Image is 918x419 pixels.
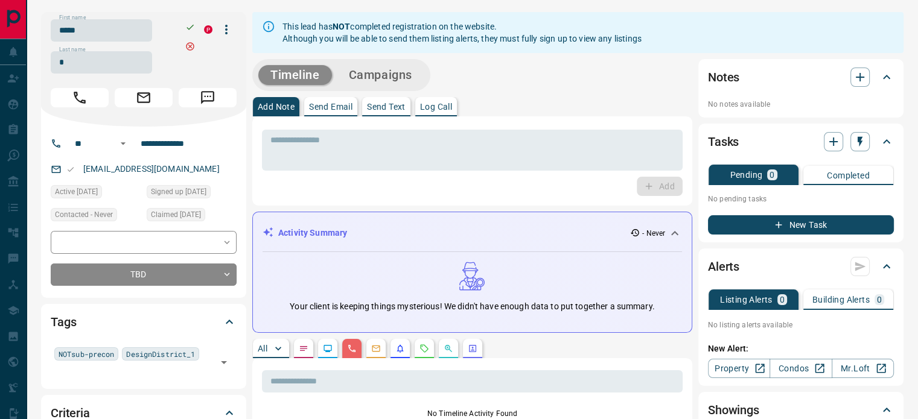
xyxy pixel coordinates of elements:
div: Tags [51,307,237,336]
span: DesignDistrict_1 [126,348,195,360]
h2: Notes [708,68,739,87]
p: Send Email [309,102,352,111]
div: Sat May 07 2022 [147,208,237,225]
span: Call [51,88,109,107]
button: Open [215,354,232,371]
label: First name [59,14,86,22]
div: Tasks [708,127,894,156]
div: Sat May 07 2022 [51,185,141,202]
p: Listing Alerts [720,295,773,304]
div: TBD [51,263,237,286]
div: This lead has completed registration on the website. Although you will be able to send them listi... [282,16,642,49]
p: Your client is keeping things mysterious! We didn't have enough data to put together a summary. [290,300,654,313]
span: Claimed [DATE] [151,209,201,221]
p: Log Call [420,102,452,111]
p: All [258,344,267,353]
p: Pending [730,171,762,179]
svg: Emails [371,344,381,353]
p: No listing alerts available [708,320,894,330]
p: 0 [770,171,774,179]
div: Sat May 07 2022 [147,185,237,202]
div: Notes [708,63,894,92]
p: No notes available [708,99,894,110]
div: Alerts [708,252,894,281]
p: Activity Summary [278,227,347,239]
span: Message [179,88,237,107]
svg: Listing Alerts [395,344,405,353]
strong: NOT [333,22,350,31]
h2: Tags [51,312,76,332]
span: Email [115,88,173,107]
button: Campaigns [337,65,424,85]
svg: Calls [347,344,357,353]
div: Activity Summary- Never [263,222,682,244]
span: Contacted - Never [55,209,113,221]
h2: Alerts [708,257,739,276]
button: Open [116,136,130,151]
p: New Alert: [708,342,894,355]
svg: Email Valid [66,165,75,174]
svg: Agent Actions [468,344,477,353]
p: No Timeline Activity Found [262,408,683,419]
a: Mr.Loft [832,359,894,378]
p: 0 [780,295,785,304]
p: Send Text [367,102,406,111]
p: - Never [642,228,665,239]
button: Timeline [258,65,332,85]
svg: Requests [419,344,429,353]
h2: Tasks [708,132,739,151]
label: Last name [59,46,86,54]
span: NOTsub-precon [59,348,114,360]
p: No pending tasks [708,190,894,208]
p: Completed [827,171,870,180]
svg: Lead Browsing Activity [323,344,333,353]
span: Active [DATE] [55,186,98,198]
p: 0 [877,295,882,304]
p: Add Note [258,102,295,111]
svg: Opportunities [444,344,453,353]
a: Property [708,359,770,378]
p: Building Alerts [812,295,870,304]
div: property.ca [204,25,212,34]
button: New Task [708,215,894,235]
a: Condos [770,359,832,378]
a: [EMAIL_ADDRESS][DOMAIN_NAME] [83,164,220,174]
svg: Notes [299,344,308,353]
span: Signed up [DATE] [151,186,206,198]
